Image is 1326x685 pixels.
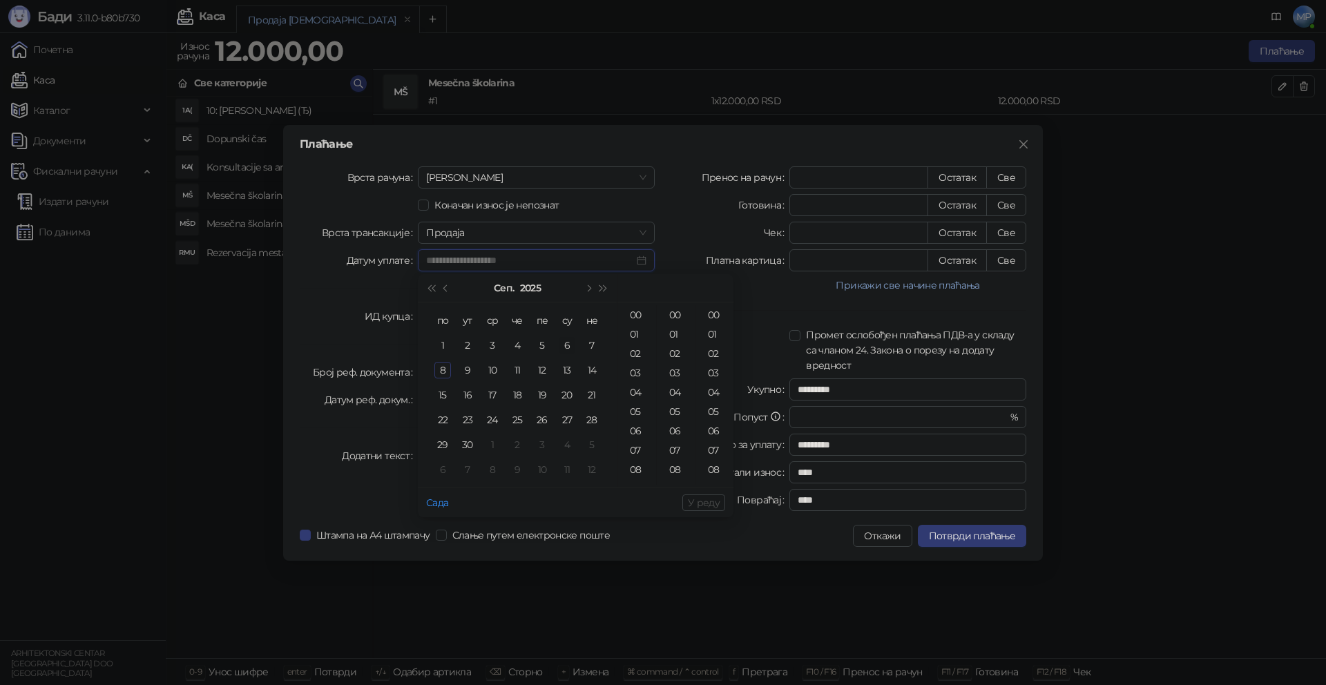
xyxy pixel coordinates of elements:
div: 21 [584,387,600,403]
td: 2025-09-07 [579,333,604,358]
button: Потврди плаћање [918,525,1026,547]
td: 2025-09-02 [455,333,480,358]
div: 06 [620,421,653,441]
td: 2025-09-29 [430,432,455,457]
label: Додатни текст [342,445,418,467]
label: Датум уплате [347,249,419,271]
div: 30 [459,436,476,453]
td: 2025-10-04 [555,432,579,457]
div: 7 [584,337,600,354]
div: 03 [660,363,693,383]
td: 2025-09-20 [555,383,579,407]
div: 09 [620,479,653,499]
td: 2025-10-12 [579,457,604,482]
div: 12 [534,362,550,378]
div: 4 [559,436,575,453]
div: 3 [484,337,501,354]
div: 11 [559,461,575,478]
label: Платна картица [706,249,789,271]
div: 18 [509,387,526,403]
div: 04 [660,383,693,402]
td: 2025-09-21 [579,383,604,407]
div: 00 [620,305,653,325]
span: Продаја [426,222,646,243]
td: 2025-10-02 [505,432,530,457]
div: 04 [698,383,731,402]
div: 6 [434,461,451,478]
td: 2025-09-22 [430,407,455,432]
button: Откажи [853,525,912,547]
div: 6 [559,337,575,354]
td: 2025-09-06 [555,333,579,358]
td: 2025-09-16 [455,383,480,407]
td: 2025-09-15 [430,383,455,407]
div: 09 [698,479,731,499]
td: 2025-09-28 [579,407,604,432]
div: 07 [620,441,653,460]
button: Све [986,166,1026,189]
span: Потврди плаћање [929,530,1015,542]
div: 16 [459,387,476,403]
label: Повраћај [737,489,789,511]
div: 09 [660,479,693,499]
div: 02 [620,344,653,363]
td: 2025-09-09 [455,358,480,383]
label: Готовина [738,194,789,216]
td: 2025-09-04 [505,333,530,358]
td: 2025-10-07 [455,457,480,482]
button: Све [986,249,1026,271]
td: 2025-10-10 [530,457,555,482]
div: 05 [660,402,693,421]
button: Close [1012,133,1035,155]
div: 07 [698,441,731,460]
button: Остатак [928,249,987,271]
div: 3 [534,436,550,453]
div: 5 [584,436,600,453]
div: 22 [434,412,451,428]
label: Укупно [747,378,790,401]
div: 06 [660,421,693,441]
label: Датум реф. докум. [325,389,419,411]
div: 08 [698,460,731,479]
td: 2025-09-17 [480,383,505,407]
label: Пренос на рачун [702,166,790,189]
div: 27 [559,412,575,428]
label: Чек [764,222,789,244]
span: Промет ослобођен плаћања ПДВ-а у складу са чланом 24. Закона о порезу на додату вредност [800,327,1026,373]
td: 2025-10-05 [579,432,604,457]
button: Прикажи све начине плаћања [789,277,1026,293]
div: 13 [559,362,575,378]
label: Укупно за уплату [702,434,789,456]
label: Врста трансакције [322,222,419,244]
td: 2025-09-30 [455,432,480,457]
td: 2025-09-08 [430,358,455,383]
div: 03 [620,363,653,383]
div: 06 [698,421,731,441]
td: 2025-09-14 [579,358,604,383]
div: 01 [698,325,731,344]
button: Остатак [928,222,987,244]
button: У реду [682,494,725,511]
span: close [1018,139,1029,150]
div: 5 [534,337,550,354]
td: 2025-09-23 [455,407,480,432]
td: 2025-09-10 [480,358,505,383]
div: 07 [660,441,693,460]
th: не [579,308,604,333]
th: ср [480,308,505,333]
div: 01 [660,325,693,344]
div: 10 [534,461,550,478]
th: по [430,308,455,333]
label: ИД купца [365,305,418,327]
button: Претходни месец (PageUp) [439,274,454,302]
button: Претходна година (Control + left) [423,274,439,302]
td: 2025-09-03 [480,333,505,358]
div: 17 [484,387,501,403]
div: 29 [434,436,451,453]
td: 2025-10-09 [505,457,530,482]
div: 9 [459,362,476,378]
span: Слање путем електронске поште [447,528,615,543]
div: 08 [620,460,653,479]
button: Све [986,194,1026,216]
th: пе [530,308,555,333]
